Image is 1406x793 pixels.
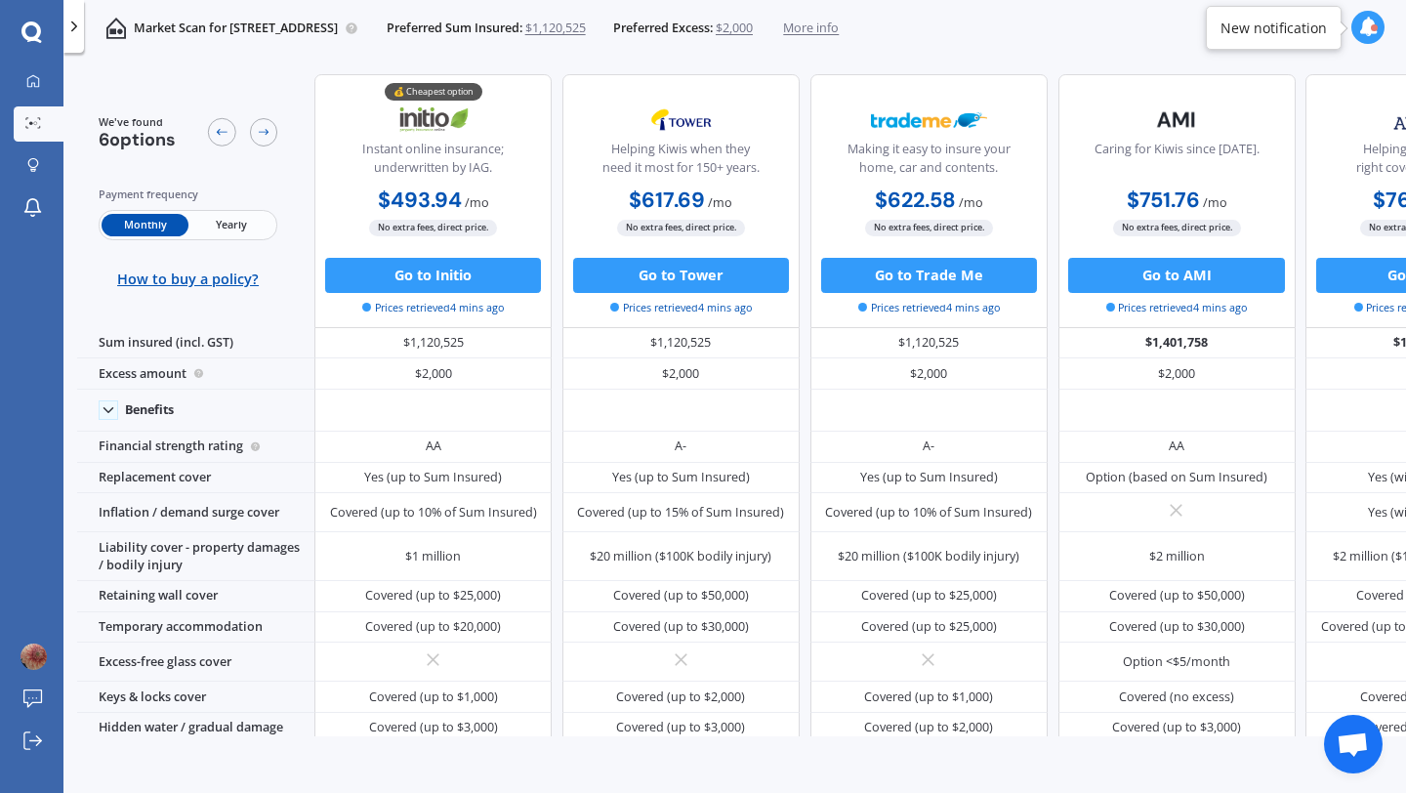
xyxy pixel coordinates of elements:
span: No extra fees, direct price. [369,220,497,236]
span: How to buy a policy? [117,271,259,288]
div: Covered (up to $20,000) [365,618,501,636]
div: AA [426,438,441,455]
div: Hidden water / gradual damage [77,713,314,744]
div: Covered (up to $2,000) [864,719,993,736]
div: $2,000 [562,358,800,390]
span: Prices retrieved 4 mins ago [1106,300,1248,315]
div: Temporary accommodation [77,612,314,644]
div: Retaining wall cover [77,581,314,612]
div: Covered (up to 10% of Sum Insured) [825,504,1032,522]
b: $617.69 [629,187,705,214]
div: $2,000 [810,358,1048,390]
div: Covered (up to 15% of Sum Insured) [577,504,784,522]
div: $2,000 [314,358,552,390]
div: A- [675,438,686,455]
div: $1,401,758 [1058,328,1296,359]
div: Instant online insurance; underwritten by IAG. [330,141,537,185]
p: Market Scan for [STREET_ADDRESS] [134,20,338,37]
div: Caring for Kiwis since [DATE]. [1095,141,1260,185]
button: Go to Tower [573,258,789,293]
span: Prices retrieved 4 mins ago [610,300,752,315]
div: $2 million [1149,548,1205,565]
div: $1,120,525 [314,328,552,359]
div: $20 million ($100K bodily injury) [590,548,771,565]
img: home-and-contents.b802091223b8502ef2dd.svg [105,18,127,39]
div: Covered (no excess) [1119,689,1234,706]
div: Sum insured (incl. GST) [77,328,314,359]
img: Initio.webp [375,98,491,142]
div: Covered (up to $3,000) [369,719,498,736]
span: Preferred Excess: [613,20,713,37]
div: Benefits [125,402,174,418]
div: Helping Kiwis when they need it most for 150+ years. [577,141,784,185]
div: $1,120,525 [810,328,1048,359]
div: New notification [1220,19,1327,38]
span: / mo [959,194,983,211]
span: 6 options [99,128,176,151]
div: AA [1169,438,1184,455]
button: Go to Initio [325,258,541,293]
div: Open chat [1324,715,1383,773]
span: No extra fees, direct price. [1113,220,1241,236]
span: Prices retrieved 4 mins ago [858,300,1000,315]
span: No extra fees, direct price. [617,220,745,236]
b: $751.76 [1127,187,1200,214]
div: Covered (up to $30,000) [613,618,749,636]
div: Payment frequency [99,186,278,203]
div: Covered (up to $50,000) [1109,587,1245,605]
button: Go to Trade Me [821,258,1037,293]
div: Yes (up to Sum Insured) [860,469,998,486]
div: 💰 Cheapest option [385,83,482,101]
div: Liability cover - property damages / bodily injury [77,532,314,581]
div: Covered (up to $2,000) [616,689,745,706]
span: Preferred Sum Insured: [387,20,522,37]
span: / mo [1203,194,1227,211]
div: Option <$5/month [1123,653,1230,671]
span: $1,120,525 [525,20,586,37]
div: Yes (up to Sum Insured) [364,469,502,486]
span: Monthly [102,214,187,236]
div: Replacement cover [77,463,314,494]
span: Yearly [188,214,274,236]
img: Trademe.webp [871,98,987,142]
div: Making it easy to insure your home, car and contents. [825,141,1032,185]
div: Covered (up to $25,000) [365,587,501,605]
div: Option (based on Sum Insured) [1086,469,1267,486]
button: Go to AMI [1068,258,1284,293]
span: / mo [465,194,489,211]
span: We've found [99,114,176,130]
div: Financial strength rating [77,432,314,463]
div: Covered (up to $1,000) [369,689,498,706]
img: ACg8ocIO-BJsxo8WDkFAhxY_S79NeK713Aw6mwQrPGthSr-iEU4PjFlX=s96-c [21,644,47,670]
b: $493.94 [378,187,462,214]
img: Tower.webp [623,98,739,142]
img: AMI-text-1.webp [1119,98,1235,142]
div: Keys & locks cover [77,682,314,713]
div: $2,000 [1058,358,1296,390]
span: / mo [708,194,732,211]
div: Covered (up to 10% of Sum Insured) [330,504,537,522]
div: $1,120,525 [562,328,800,359]
span: More info [783,20,839,37]
div: A- [923,438,934,455]
div: Yes (up to Sum Insured) [612,469,750,486]
div: Excess amount [77,358,314,390]
div: Covered (up to $3,000) [1112,719,1241,736]
div: Covered (up to $1,000) [864,689,993,706]
span: $2,000 [716,20,753,37]
div: Covered (up to $50,000) [613,587,749,605]
div: Covered (up to $25,000) [861,587,997,605]
div: $1 million [405,548,461,565]
div: Covered (up to $30,000) [1109,618,1245,636]
span: No extra fees, direct price. [865,220,993,236]
div: $20 million ($100K bodily injury) [838,548,1019,565]
div: Inflation / demand surge cover [77,493,314,532]
div: Covered (up to $25,000) [861,618,997,636]
span: Prices retrieved 4 mins ago [362,300,504,315]
div: Excess-free glass cover [77,643,314,682]
b: $622.58 [875,187,956,214]
div: Covered (up to $3,000) [616,719,745,736]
